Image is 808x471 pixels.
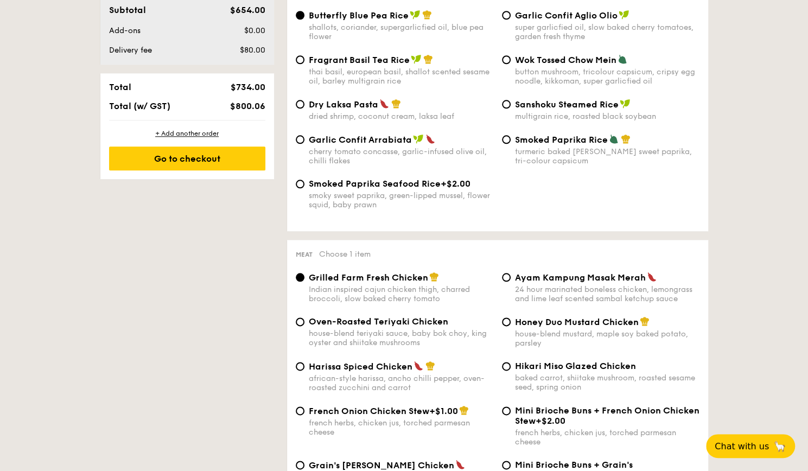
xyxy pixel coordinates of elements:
[296,273,304,282] input: Grilled Farm Fresh ChickenIndian inspired cajun chicken thigh, charred broccoli, slow baked cherr...
[109,26,141,35] span: Add-ons
[425,134,435,144] img: icon-spicy.37a8142b.svg
[515,329,699,348] div: house-blend mustard, maple soy baked potato, parsley
[296,251,313,258] span: Meat
[309,285,493,303] div: Indian inspired cajun chicken thigh, charred broccoli, slow baked cherry tomato
[309,329,493,347] div: house-blend teriyaki sauce, baby bok choy, king oyster and shiitake mushrooms
[515,272,646,283] span: Ayam Kampung Masak Merah
[309,406,429,416] span: French Onion Chicken Stew
[502,55,511,64] input: Wok Tossed Chow Meinbutton mushroom, tricolour capsicum, cripsy egg noodle, kikkoman, super garli...
[309,179,441,189] span: Smoked Paprika Seafood Rice
[515,23,699,41] div: super garlicfied oil, slow baked cherry tomatoes, garden fresh thyme
[706,434,795,458] button: Chat with us🦙
[309,99,378,110] span: Dry Laksa Pasta
[296,135,304,144] input: Garlic Confit Arrabiatacherry tomato concasse, garlic-infused olive oil, chilli flakes
[296,11,304,20] input: Butterfly Blue Pea Riceshallots, coriander, supergarlicfied oil, blue pea flower
[309,67,493,86] div: thai basil, european basil, shallot scented sesame oil, barley multigrain rice
[515,317,639,327] span: Honey Duo Mustard Chicken
[502,406,511,415] input: Mini Brioche Buns + French Onion Chicken Stew+$2.00french herbs, chicken jus, torched parmesan ch...
[244,26,265,35] span: $0.00
[502,273,511,282] input: Ayam Kampung Masak Merah24 hour marinated boneless chicken, lemongrass and lime leaf scented samb...
[296,317,304,326] input: Oven-Roasted Teriyaki Chickenhouse-blend teriyaki sauce, baby bok choy, king oyster and shiitake ...
[773,440,786,453] span: 🦙
[413,361,423,371] img: icon-spicy.37a8142b.svg
[109,101,170,111] span: Total (w/ GST)
[309,135,412,145] span: Garlic Confit Arrabiata
[309,374,493,392] div: african-style harissa, ancho chilli pepper, oven-roasted zucchini and carrot
[309,55,410,65] span: Fragrant Basil Tea Rice
[429,406,458,416] span: +$1.00
[109,5,146,15] span: Subtotal
[109,147,265,170] div: Go to checkout
[413,134,424,144] img: icon-vegan.f8ff3823.svg
[309,460,454,470] span: Grain's [PERSON_NAME] Chicken
[515,373,699,392] div: baked carrot, shiitake mushroom, roasted sesame seed, spring onion
[309,361,412,372] span: Harissa Spiced Chicken
[515,428,699,447] div: french herbs, chicken jus, torched parmesan cheese
[379,99,389,109] img: icon-spicy.37a8142b.svg
[296,55,304,64] input: Fragrant Basil Tea Ricethai basil, european basil, shallot scented sesame oil, barley multigrain ...
[515,10,618,21] span: Garlic Confit Aglio Olio
[621,134,631,144] img: icon-chef-hat.a58ddaea.svg
[647,272,657,282] img: icon-spicy.37a8142b.svg
[109,129,265,138] div: + Add another order
[502,11,511,20] input: Garlic Confit Aglio Oliosuper garlicfied oil, slow baked cherry tomatoes, garden fresh thyme
[609,134,619,144] img: icon-vegetarian.fe4039eb.svg
[502,362,511,371] input: Hikari Miso Glazed Chickenbaked carrot, shiitake mushroom, roasted sesame seed, spring onion
[230,5,265,15] span: $654.00
[515,135,608,145] span: Smoked Paprika Rice
[459,405,469,415] img: icon-chef-hat.a58ddaea.svg
[309,147,493,166] div: cherry tomato concasse, garlic-infused olive oil, chilli flakes
[296,406,304,415] input: French Onion Chicken Stew+$1.00french herbs, chicken jus, torched parmesan cheese
[502,461,511,469] input: Mini Brioche Buns + Grain's [PERSON_NAME] Chicken+$1.00nyonya [PERSON_NAME], masala powder, lemon...
[455,460,465,469] img: icon-spicy.37a8142b.svg
[620,99,631,109] img: icon-vegan.f8ff3823.svg
[309,23,493,41] div: shallots, coriander, supergarlicfied oil, blue pea flower
[109,46,152,55] span: Delivery fee
[640,316,650,326] img: icon-chef-hat.a58ddaea.svg
[309,191,493,209] div: smoky sweet paprika, green-lipped mussel, flower squid, baby prawn
[502,100,511,109] input: Sanshoku Steamed Ricemultigrain rice, roasted black soybean
[502,317,511,326] input: Honey Duo Mustard Chickenhouse-blend mustard, maple soy baked potato, parsley
[239,46,265,55] span: $80.00
[422,10,432,20] img: icon-chef-hat.a58ddaea.svg
[515,361,636,371] span: Hikari Miso Glazed Chicken
[502,135,511,144] input: Smoked Paprika Riceturmeric baked [PERSON_NAME] sweet paprika, tri-colour capsicum
[423,54,433,64] img: icon-chef-hat.a58ddaea.svg
[309,316,448,327] span: Oven-Roasted Teriyaki Chicken
[411,54,422,64] img: icon-vegan.f8ff3823.svg
[536,416,565,426] span: +$2.00
[429,272,439,282] img: icon-chef-hat.a58ddaea.svg
[441,179,470,189] span: +$2.00
[515,67,699,86] div: button mushroom, tricolour capsicum, cripsy egg noodle, kikkoman, super garlicfied oil
[715,441,769,451] span: Chat with us
[309,272,428,283] span: Grilled Farm Fresh Chicken
[515,99,619,110] span: Sanshoku Steamed Rice
[515,55,616,65] span: Wok Tossed Chow Mein
[515,285,699,303] div: 24 hour marinated boneless chicken, lemongrass and lime leaf scented sambal ketchup sauce
[515,405,699,426] span: Mini Brioche Buns + French Onion Chicken Stew
[296,100,304,109] input: Dry Laksa Pastadried shrimp, coconut cream, laksa leaf
[319,250,371,259] span: Choose 1 item
[309,112,493,121] div: dried shrimp, coconut cream, laksa leaf
[515,147,699,166] div: turmeric baked [PERSON_NAME] sweet paprika, tri-colour capsicum
[410,10,421,20] img: icon-vegan.f8ff3823.svg
[296,362,304,371] input: Harissa Spiced Chickenafrican-style harissa, ancho chilli pepper, oven-roasted zucchini and carrot
[230,82,265,92] span: $734.00
[309,418,493,437] div: french herbs, chicken jus, torched parmesan cheese
[230,101,265,111] span: $800.06
[296,180,304,188] input: Smoked Paprika Seafood Rice+$2.00smoky sweet paprika, green-lipped mussel, flower squid, baby prawn
[109,82,131,92] span: Total
[619,10,629,20] img: icon-vegan.f8ff3823.svg
[515,112,699,121] div: multigrain rice, roasted black soybean
[296,461,304,469] input: Grain's [PERSON_NAME] Chickennyonya [PERSON_NAME], masala powder, lemongrass
[618,54,627,64] img: icon-vegetarian.fe4039eb.svg
[309,10,409,21] span: Butterfly Blue Pea Rice
[425,361,435,371] img: icon-chef-hat.a58ddaea.svg
[391,99,401,109] img: icon-chef-hat.a58ddaea.svg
